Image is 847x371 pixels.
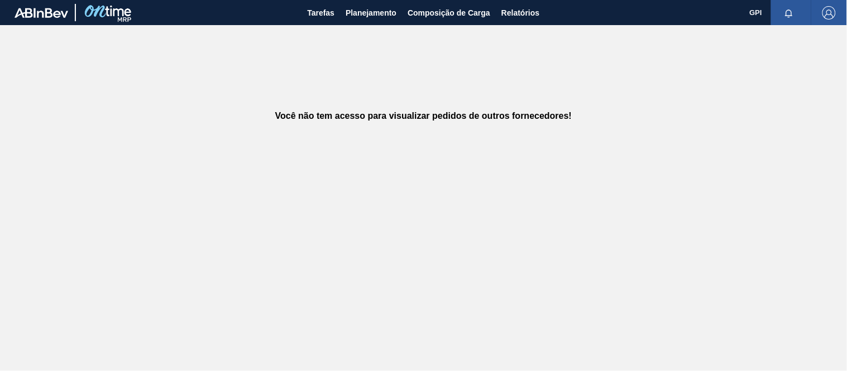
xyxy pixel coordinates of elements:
button: Notificações [771,5,807,21]
img: TNhmsLtSVTkK8tSr43FrP2fwEKptu5GPRR3wAAAABJRU5ErkJggg== [15,8,68,18]
span: Relatórios [501,6,539,20]
span: Tarefas [307,6,334,20]
img: Logout [822,6,836,20]
span: Composição de Carga [408,6,490,20]
span: Você não tem acesso para visualizar pedidos de outros fornecedores! [275,111,572,121]
span: Planejamento [346,6,396,20]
